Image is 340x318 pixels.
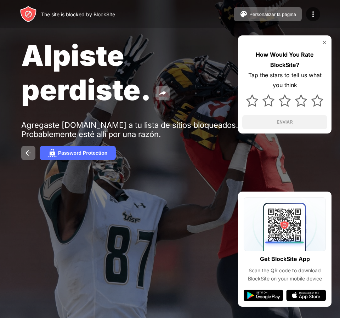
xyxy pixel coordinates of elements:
img: back.svg [24,149,33,157]
div: Password Protection [58,150,107,156]
img: password.svg [48,149,57,157]
img: star.svg [311,95,323,107]
div: Get BlockSite App [260,254,310,264]
img: google-play.svg [244,290,283,301]
button: Personalizar la página [234,7,302,21]
img: pallet.svg [239,10,248,18]
img: star.svg [295,95,307,107]
button: Password Protection [40,146,116,160]
img: header-logo.svg [20,6,37,23]
img: share.svg [158,89,167,97]
img: star.svg [262,95,274,107]
button: ENVIAR [242,115,327,129]
span: Alpiste perdiste. [21,38,151,107]
div: Agregaste [DOMAIN_NAME] a tu lista de sitios bloqueados. Probablemente esté allí por una razón. [21,120,240,139]
img: app-store.svg [286,290,326,301]
div: The site is blocked by BlockSite [41,11,115,17]
img: qrcode.svg [244,197,326,251]
img: star.svg [246,95,258,107]
img: rate-us-close.svg [322,40,327,45]
div: Personalizar la página [249,12,296,17]
div: Tap the stars to tell us what you think [242,70,327,91]
img: menu-icon.svg [309,10,317,18]
div: How Would You Rate BlockSite? [242,50,327,70]
img: star.svg [279,95,291,107]
div: Scan the QR code to download BlockSite on your mobile device [244,267,326,283]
